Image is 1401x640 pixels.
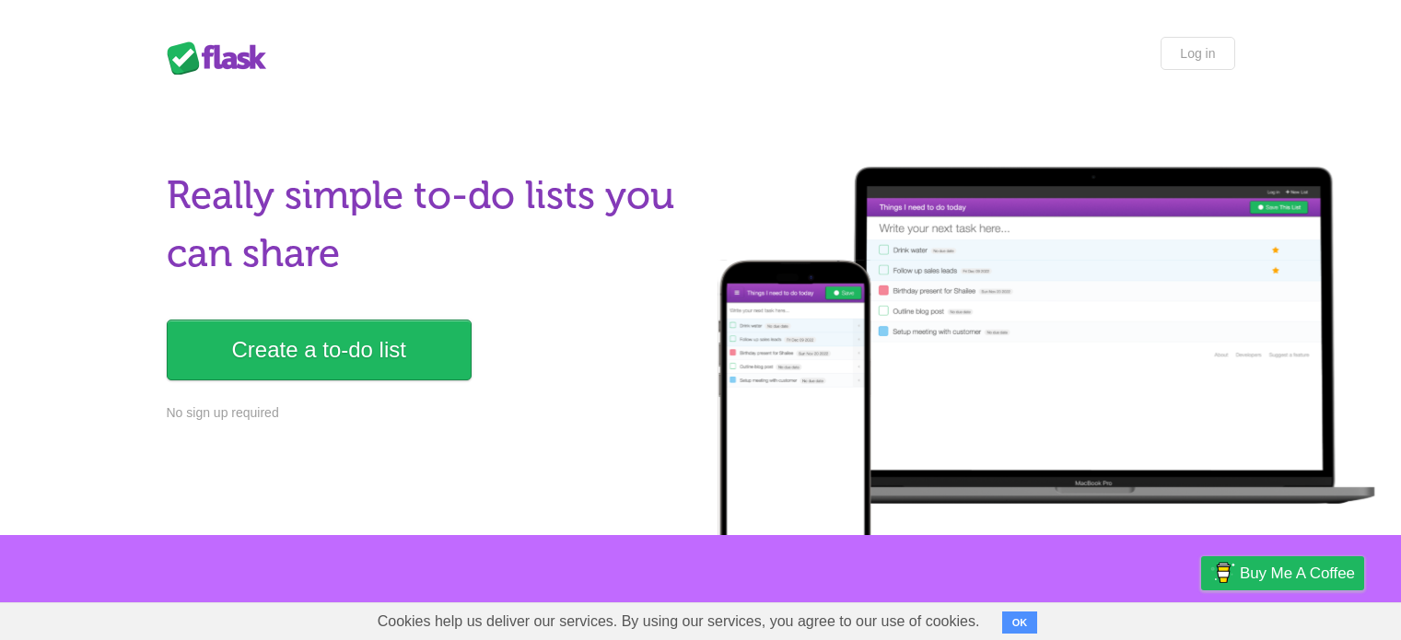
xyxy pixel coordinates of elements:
[1161,37,1234,70] a: Log in
[1002,611,1038,634] button: OK
[167,320,472,380] a: Create a to-do list
[167,167,690,283] h1: Really simple to-do lists you can share
[1210,557,1235,588] img: Buy me a coffee
[167,41,277,75] div: Flask Lists
[359,603,998,640] span: Cookies help us deliver our services. By using our services, you agree to our use of cookies.
[1201,556,1364,590] a: Buy me a coffee
[1240,557,1355,589] span: Buy me a coffee
[167,403,690,423] p: No sign up required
